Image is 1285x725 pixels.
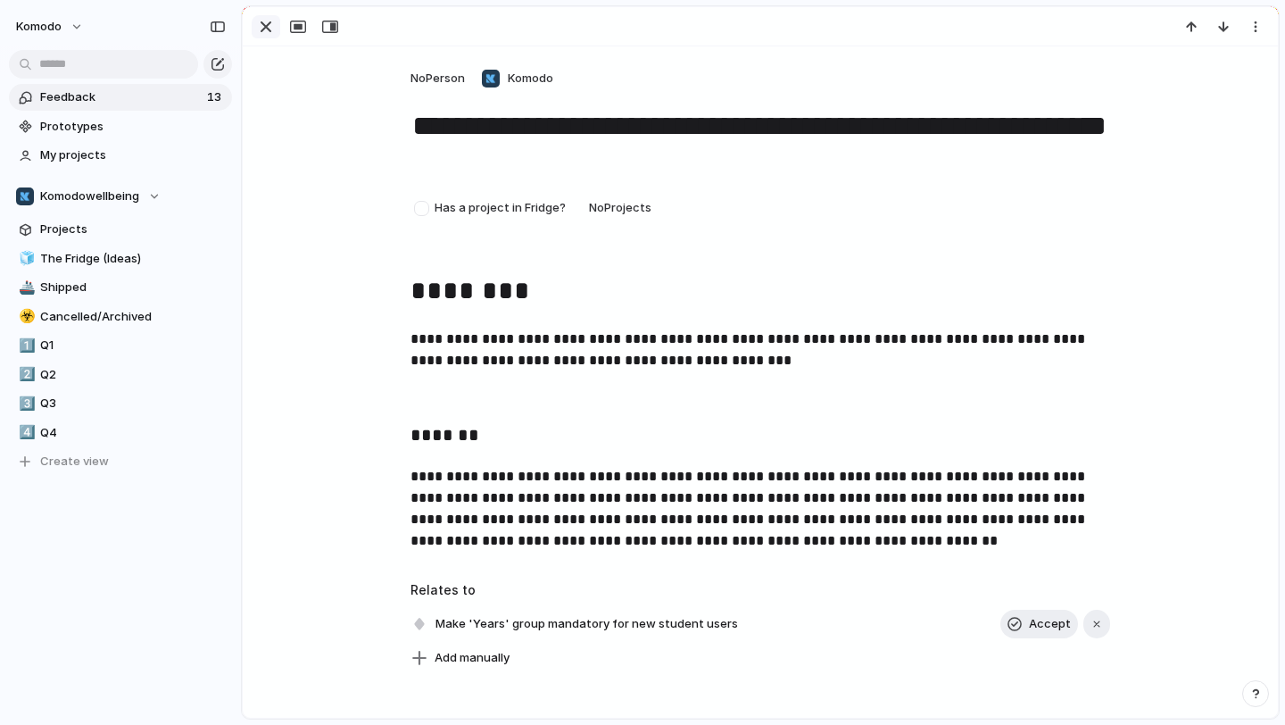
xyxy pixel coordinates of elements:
[9,390,232,417] a: 3️⃣Q3
[40,366,226,384] span: Q2
[9,420,232,446] a: 4️⃣Q4
[1029,615,1071,633] span: Accept
[40,118,226,136] span: Prototypes
[19,248,31,269] div: 🧊
[207,88,225,106] span: 13
[40,424,226,442] span: Q4
[16,18,62,36] span: Komodo
[406,194,577,222] button: Has a project in Fridge?
[9,448,232,475] button: Create view
[40,146,226,164] span: My projects
[40,221,226,238] span: Projects
[477,64,558,93] button: Komodo
[40,453,109,471] span: Create view
[16,308,34,326] button: ☣️
[410,71,465,85] span: No Person
[16,366,34,384] button: 2️⃣
[9,142,232,169] a: My projects
[19,336,31,356] div: 1️⃣
[584,194,656,222] button: NoProjects
[40,395,226,412] span: Q3
[16,337,34,354] button: 1️⃣
[40,279,226,296] span: Shipped
[19,422,31,443] div: 4️⃣
[435,649,510,667] span: Add manually
[9,304,232,330] a: ☣️Cancelled/Archived
[9,274,232,301] a: 🚢Shipped
[406,64,469,93] button: NoPerson
[9,362,232,388] a: 2️⃣Q2
[8,12,93,41] button: Komodo
[16,424,34,442] button: 4️⃣
[40,308,226,326] span: Cancelled/Archived
[9,113,232,140] a: Prototypes
[435,199,573,217] span: Has a project in Fridge?
[16,279,34,296] button: 🚢
[9,332,232,359] a: 1️⃣Q1
[40,88,202,106] span: Feedback
[9,183,232,210] button: Komodowellbeing
[19,306,31,327] div: ☣️
[508,70,553,87] span: Komodo
[9,216,232,243] a: Projects
[589,200,651,214] span: No Projects
[16,395,34,412] button: 3️⃣
[19,278,31,298] div: 🚢
[16,250,34,268] button: 🧊
[19,394,31,414] div: 3️⃣
[404,646,517,671] button: Add manually
[40,187,139,205] span: Komodowellbeing
[40,250,226,268] span: The Fridge (Ideas)
[1000,610,1078,638] button: Accept
[19,364,31,385] div: 2️⃣
[430,612,743,637] span: Make 'Years' group mandatory for new student users
[410,580,1110,599] h3: Relates to
[9,246,232,272] a: 🧊The Fridge (Ideas)
[40,337,226,354] span: Q1
[9,84,232,111] a: Feedback13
